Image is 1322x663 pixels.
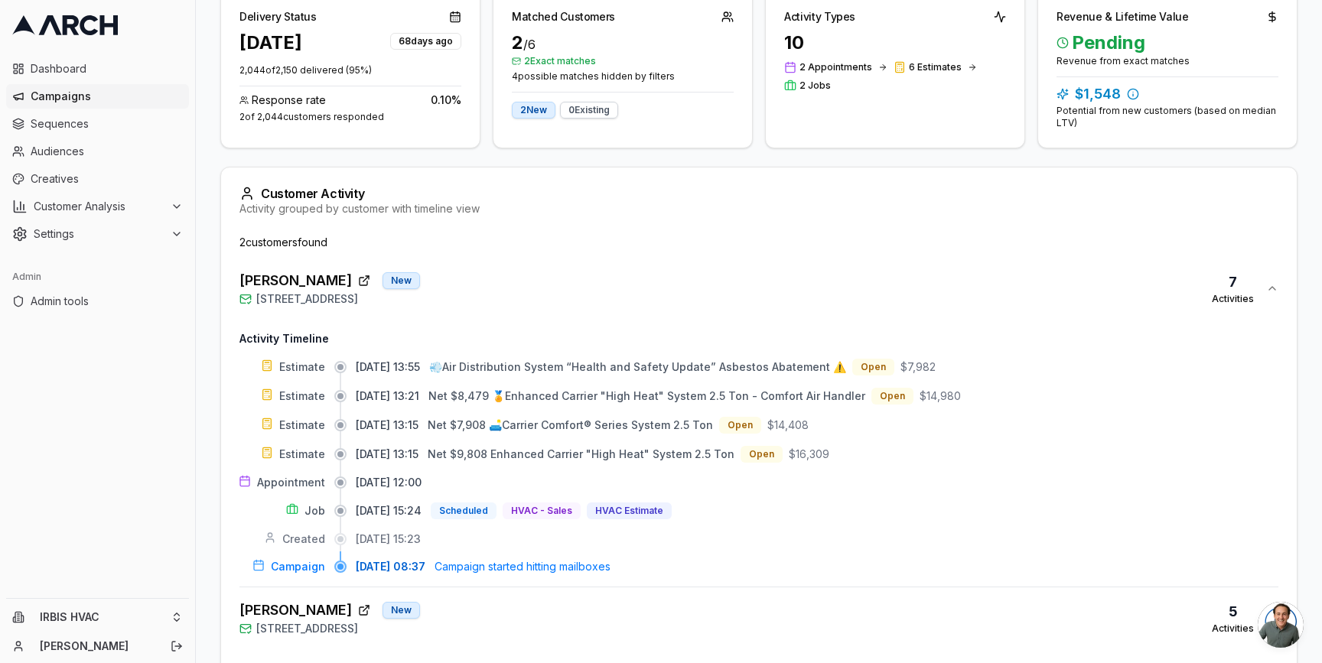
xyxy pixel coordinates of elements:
[1212,271,1254,293] div: 7
[239,235,1278,250] div: 2 customer s found
[428,388,865,405] button: Net $8,479 🏅Enhanced Carrier "High Heat" System 2.5 Ton - Comfort Air Handler
[1057,83,1278,105] div: $1,548
[356,447,418,462] span: [DATE] 13:15
[6,167,189,191] a: Creatives
[741,446,783,463] button: Open
[282,531,325,547] span: Created
[587,502,672,519] button: HVAC Estimate
[239,201,1278,216] div: Activity grouped by customer with timeline view
[390,33,461,50] div: 68 days ago
[503,502,581,519] button: HVAC - Sales
[719,417,761,434] button: Open
[1258,602,1304,648] a: Open chat
[852,359,894,375] button: Open
[920,388,961,404] span: $14,980
[428,418,713,431] span: Net $7,908 🛋️Carrier Comfort® Series System 2.5 Ton
[239,587,1278,648] button: [PERSON_NAME]New[STREET_ADDRESS]5Activities
[356,475,422,490] span: [DATE] 12:00
[6,84,189,109] a: Campaigns
[279,388,325,404] span: Estimate
[31,61,183,76] span: Dashboard
[523,37,536,52] span: / 6
[1212,622,1254,635] div: Activities
[239,258,1278,319] button: [PERSON_NAME]New[STREET_ADDRESS]7Activities
[356,531,421,547] span: [DATE] 15:23
[560,102,618,119] div: 0 Existing
[40,610,164,624] span: IRBIS HVAC
[6,265,189,289] div: Admin
[512,55,734,67] span: 2 Exact matches
[1057,9,1189,24] div: Revenue & Lifetime Value
[31,171,183,187] span: Creatives
[6,222,189,246] button: Settings
[789,447,829,462] span: $16,309
[799,80,831,92] span: 2 Jobs
[356,503,422,518] span: [DATE] 15:24
[40,639,154,654] a: [PERSON_NAME]
[784,31,1006,55] div: 10
[784,9,855,24] div: Activity Types
[356,388,419,404] span: [DATE] 13:21
[304,503,325,518] span: Job
[257,475,325,490] span: Appointment
[767,418,809,433] span: $14,408
[31,144,183,159] span: Audiences
[239,111,461,123] div: 2 of 2,044 customers responded
[428,446,734,463] button: Net $9,808 Enhanced Carrier "High Heat" System 2.5 Ton
[166,635,187,657] button: Log out
[429,360,846,373] span: 💨Air Distribution System “Health and Safety Update” Asbestos Abatement ⚠️
[429,359,846,375] button: 💨Air Distribution System “Health and Safety Update” Asbestos Abatement ⚠️
[356,559,425,574] span: [DATE] 08:37
[356,418,418,433] span: [DATE] 13:15
[6,605,189,629] button: IRBIS HVAC
[435,559,611,574] span: Campaign started hitting mailboxes
[356,359,420,375] span: [DATE] 13:55
[431,502,497,519] button: Scheduled
[34,199,164,214] span: Customer Analysis
[428,389,865,402] span: Net $8,479 🏅Enhanced Carrier "High Heat" System 2.5 Ton - Comfort Air Handler
[252,93,326,108] span: Response rate
[871,388,913,405] button: Open
[6,139,189,164] a: Audiences
[428,447,734,460] span: Net $9,808 Enhanced Carrier "High Heat" System 2.5 Ton
[431,93,461,108] span: 0.10 %
[271,559,325,574] span: Campaign
[239,600,352,621] span: [PERSON_NAME]
[31,294,183,309] span: Admin tools
[256,621,358,636] span: [STREET_ADDRESS]
[428,417,713,434] button: Net $7,908 🛋️Carrier Comfort® Series System 2.5 Ton
[512,31,734,55] div: 2
[239,31,302,55] div: [DATE]
[6,194,189,219] button: Customer Analysis
[279,447,325,462] span: Estimate
[34,226,164,242] span: Settings
[1212,601,1254,622] div: 5
[900,359,936,375] span: $7,982
[279,359,325,375] span: Estimate
[1212,293,1254,305] div: Activities
[239,270,352,291] span: [PERSON_NAME]
[279,418,325,433] span: Estimate
[256,291,358,307] span: [STREET_ADDRESS]
[383,602,420,619] div: New
[909,61,962,73] span: 6 Estimates
[6,57,189,81] a: Dashboard
[1057,55,1278,67] div: Revenue from exact matches
[799,61,872,73] span: 2 Appointments
[31,116,183,132] span: Sequences
[512,9,615,24] div: Matched Customers
[239,9,317,24] div: Delivery Status
[239,319,1278,587] div: [PERSON_NAME]New[STREET_ADDRESS]7Activities
[6,289,189,314] a: Admin tools
[390,31,461,50] button: 68days ago
[239,186,1278,201] div: Customer Activity
[239,64,461,76] p: 2,044 of 2,150 delivered ( 95 %)
[512,102,555,119] div: 2 New
[1057,31,1278,55] span: Pending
